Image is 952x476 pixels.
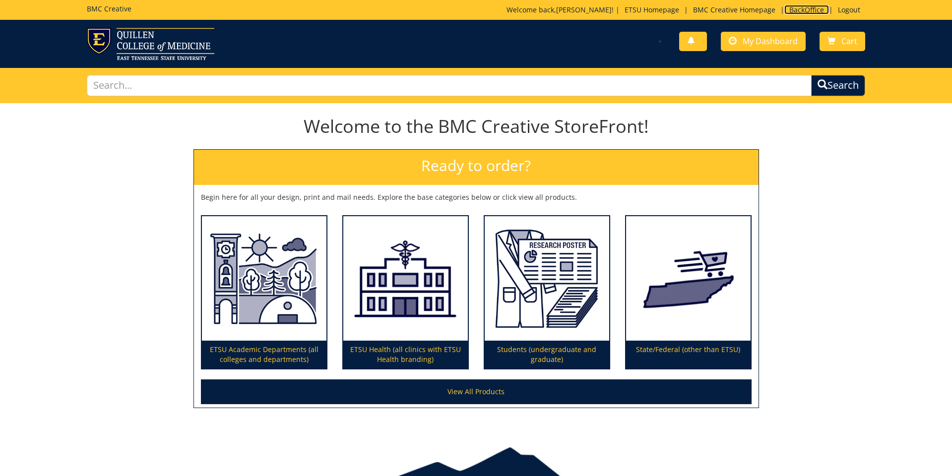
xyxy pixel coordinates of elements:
a: Logout [833,5,865,14]
img: State/Federal (other than ETSU) [626,216,751,341]
img: ETSU Academic Departments (all colleges and departments) [202,216,326,341]
a: Cart [820,32,865,51]
h1: Welcome to the BMC Creative StoreFront! [193,117,759,136]
input: Search... [87,75,812,96]
img: ETSU logo [87,28,214,60]
span: Cart [841,36,857,47]
p: ETSU Academic Departments (all colleges and departments) [202,341,326,368]
h5: BMC Creative [87,5,131,12]
a: My Dashboard [721,32,806,51]
p: Begin here for all your design, print and mail needs. Explore the base categories below or click ... [201,192,752,202]
img: ETSU Health (all clinics with ETSU Health branding) [343,216,468,341]
a: ETSU Academic Departments (all colleges and departments) [202,216,326,369]
img: Students (undergraduate and graduate) [485,216,609,341]
p: ETSU Health (all clinics with ETSU Health branding) [343,341,468,368]
p: Welcome back, ! | | | | [507,5,865,15]
a: ETSU Homepage [620,5,684,14]
p: State/Federal (other than ETSU) [626,341,751,368]
h2: Ready to order? [194,150,759,185]
button: Search [811,75,865,96]
a: [PERSON_NAME] [556,5,612,14]
p: Students (undergraduate and graduate) [485,341,609,368]
a: Students (undergraduate and graduate) [485,216,609,369]
span: My Dashboard [743,36,798,47]
a: BackOffice [784,5,829,14]
a: State/Federal (other than ETSU) [626,216,751,369]
a: ETSU Health (all clinics with ETSU Health branding) [343,216,468,369]
a: BMC Creative Homepage [688,5,780,14]
a: View All Products [201,379,752,404]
